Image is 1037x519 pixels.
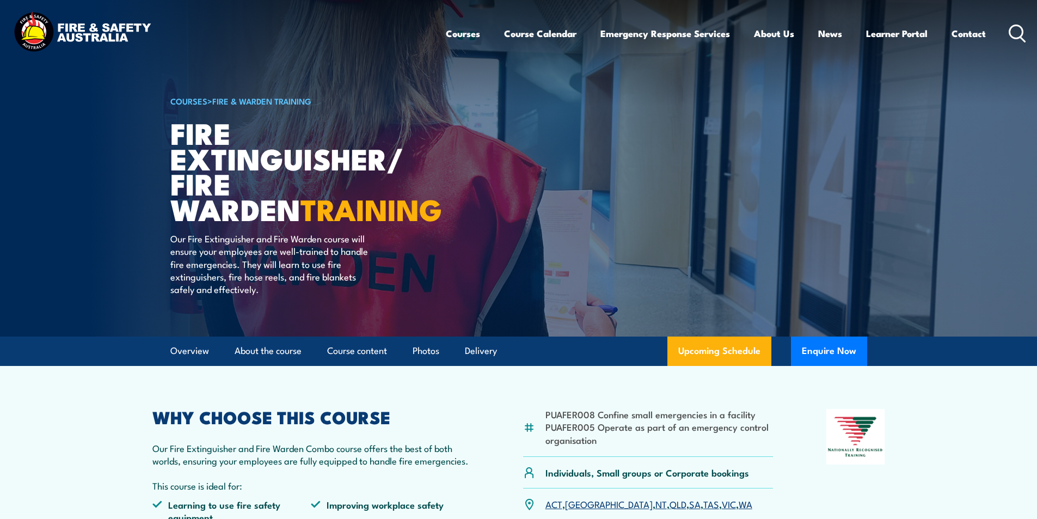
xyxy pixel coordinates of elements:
a: Fire & Warden Training [212,95,311,107]
a: News [818,19,842,48]
a: TAS [703,497,719,510]
p: Our Fire Extinguisher and Fire Warden course will ensure your employees are well-trained to handl... [170,232,369,296]
a: ACT [545,497,562,510]
a: Delivery [465,337,497,365]
li: PUAFER005 Operate as part of an emergency control organisation [545,420,774,446]
a: QLD [670,497,686,510]
a: SA [689,497,701,510]
strong: TRAINING [300,186,442,231]
a: About the course [235,337,302,365]
a: Upcoming Schedule [667,337,771,366]
a: Course content [327,337,387,365]
p: , , , , , , , [545,498,752,510]
a: Courses [446,19,480,48]
p: Our Fire Extinguisher and Fire Warden Combo course offers the best of both worlds, ensuring your ... [152,442,470,467]
a: Photos [413,337,439,365]
a: Overview [170,337,209,365]
a: [GEOGRAPHIC_DATA] [565,497,653,510]
a: Course Calendar [504,19,576,48]
h1: Fire Extinguisher/ Fire Warden [170,120,439,222]
a: NT [655,497,667,510]
a: Learner Portal [866,19,928,48]
p: This course is ideal for: [152,479,470,492]
a: About Us [754,19,794,48]
a: COURSES [170,95,207,107]
img: Nationally Recognised Training logo. [826,409,885,465]
a: Contact [952,19,986,48]
button: Enquire Now [791,337,867,366]
a: WA [739,497,752,510]
p: Individuals, Small groups or Corporate bookings [545,466,749,479]
h6: > [170,94,439,107]
li: PUAFER008 Confine small emergencies in a facility [545,408,774,420]
h2: WHY CHOOSE THIS COURSE [152,409,470,424]
a: Emergency Response Services [600,19,730,48]
a: VIC [722,497,736,510]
